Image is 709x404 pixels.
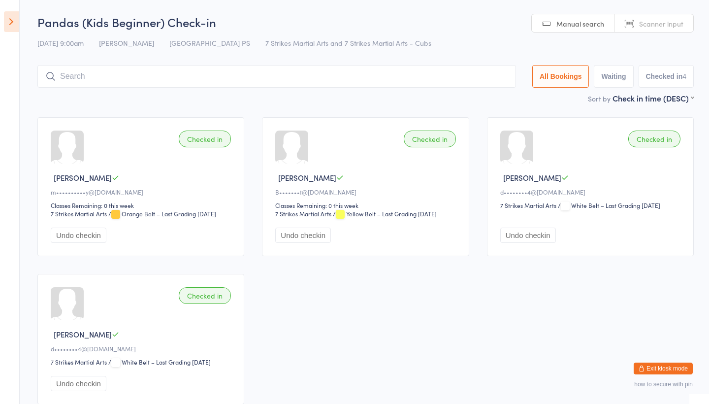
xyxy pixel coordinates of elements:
[682,72,686,80] div: 4
[500,201,556,209] div: 7 Strikes Martial Arts
[500,188,683,196] div: d••••••••4@[DOMAIN_NAME]
[532,65,589,88] button: All Bookings
[54,329,112,339] span: [PERSON_NAME]
[612,93,694,103] div: Check in time (DESC)
[275,228,331,243] button: Undo checkin
[37,65,516,88] input: Search
[634,363,693,374] button: Exit kiosk mode
[265,38,431,48] span: 7 Strikes Martial Arts and 7 Strikes Martial Arts - Cubs
[51,201,234,209] div: Classes Remaining: 0 this week
[634,381,693,388] button: how to secure with pin
[51,209,107,218] div: 7 Strikes Martial Arts
[108,209,216,218] span: / Orange Belt – Last Grading [DATE]
[278,172,336,183] span: [PERSON_NAME]
[108,358,211,366] span: / White Belt – Last Grading [DATE]
[404,131,456,147] div: Checked in
[275,209,331,218] div: 7 Strikes Martial Arts
[51,188,234,196] div: m••••••••••y@[DOMAIN_NAME]
[179,287,231,304] div: Checked in
[37,38,84,48] span: [DATE] 9:00am
[275,188,458,196] div: B•••••••t@[DOMAIN_NAME]
[275,201,458,209] div: Classes Remaining: 0 this week
[51,344,234,353] div: d••••••••4@[DOMAIN_NAME]
[588,94,611,103] label: Sort by
[51,228,106,243] button: Undo checkin
[556,19,604,29] span: Manual search
[99,38,154,48] span: [PERSON_NAME]
[179,131,231,147] div: Checked in
[51,358,107,366] div: 7 Strikes Martial Arts
[594,65,633,88] button: Waiting
[639,65,694,88] button: Checked in4
[54,172,112,183] span: [PERSON_NAME]
[169,38,250,48] span: [GEOGRAPHIC_DATA] PS
[37,14,694,30] h2: Pandas (Kids Beginner) Check-in
[51,376,106,391] button: Undo checkin
[628,131,680,147] div: Checked in
[333,209,437,218] span: / Yellow Belt – Last Grading [DATE]
[500,228,556,243] button: Undo checkin
[639,19,683,29] span: Scanner input
[503,172,561,183] span: [PERSON_NAME]
[558,201,660,209] span: / White Belt – Last Grading [DATE]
